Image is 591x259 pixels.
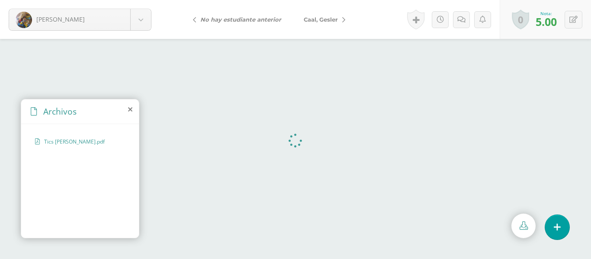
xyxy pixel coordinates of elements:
[128,106,132,113] i: close
[43,106,77,117] span: Archivos
[292,9,352,30] a: Caal, Gesler
[200,16,281,23] i: No hay estudiante anterior
[186,9,292,30] a: No hay estudiante anterior
[304,16,338,23] span: Caal, Gesler
[536,14,557,29] span: 5.00
[16,12,32,28] img: fcaba6da8fe43aa2ea3fd78776ea2e6b.png
[536,10,557,16] div: Nota:
[512,10,529,29] a: 0
[9,9,151,30] a: [PERSON_NAME]
[36,15,85,23] span: [PERSON_NAME]
[44,138,115,145] span: Tics [PERSON_NAME].pdf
